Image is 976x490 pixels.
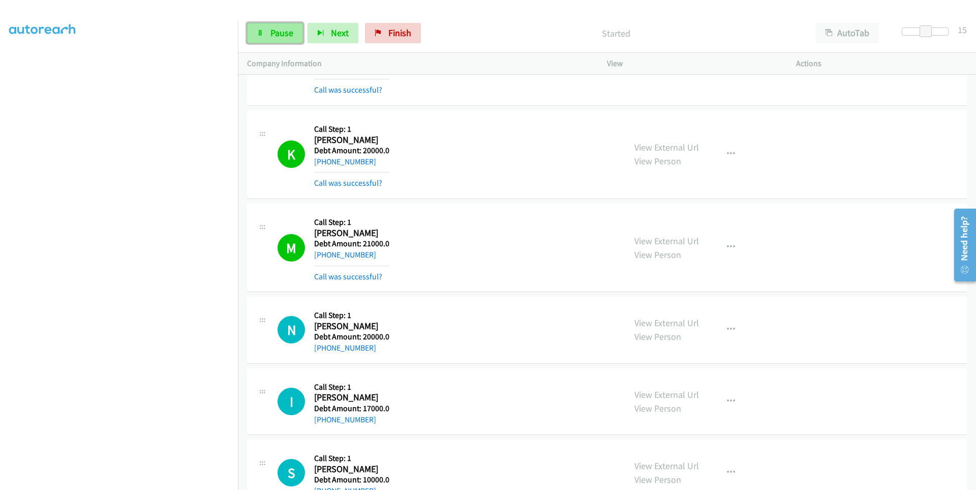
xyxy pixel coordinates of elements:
a: View Person [634,402,681,414]
div: 15 [958,23,967,37]
a: View External Url [634,317,699,329]
a: [PHONE_NUMBER] [314,157,376,166]
a: [PHONE_NUMBER] [314,343,376,353]
h2: [PERSON_NAME] [314,321,389,332]
h1: M [278,234,305,262]
a: View Person [634,474,681,485]
a: View External Url [634,141,699,153]
h1: S [278,459,305,486]
h5: Debt Amount: 20000.0 [314,332,389,342]
h5: Debt Amount: 20000.0 [314,146,389,156]
a: View Person [634,331,681,342]
p: Started [435,26,798,40]
span: Pause [270,27,293,39]
h2: [PERSON_NAME] [314,227,389,239]
h1: K [278,140,305,168]
button: AutoTab [816,23,879,43]
h2: [PERSON_NAME] [314,464,389,475]
h5: Debt Amount: 10000.0 [314,475,389,485]
a: View External Url [634,389,699,400]
h1: I [278,388,305,415]
a: Call was successful? [314,272,382,281]
h5: Call Step: 1 [314,124,389,134]
h2: [PERSON_NAME] [314,392,389,403]
span: Finish [388,27,411,39]
p: Actions [796,57,967,70]
h5: Call Step: 1 [314,453,389,464]
a: View Person [634,155,681,167]
a: View External Url [634,235,699,247]
a: View Person [634,249,681,261]
a: Pause [247,23,303,43]
p: Company Information [247,57,589,70]
a: Call was successful? [314,178,382,188]
div: The call is yet to be attempted [278,388,305,415]
a: Call was successful? [314,85,382,95]
h5: Debt Amount: 21000.0 [314,239,389,249]
h5: Call Step: 1 [314,310,389,321]
button: Next [308,23,358,43]
a: Finish [365,23,421,43]
h2: [PERSON_NAME] [314,134,389,146]
p: View [607,57,778,70]
span: Next [331,27,349,39]
a: View External Url [634,460,699,472]
iframe: Resource Center [947,205,976,285]
h5: Call Step: 1 [314,217,389,227]
h5: Debt Amount: 17000.0 [314,403,389,414]
a: [PHONE_NUMBER] [314,250,376,260]
a: [PHONE_NUMBER] [314,415,376,424]
h5: Call Step: 1 [314,382,389,392]
div: The call is yet to be attempted [278,459,305,486]
h1: N [278,316,305,343]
